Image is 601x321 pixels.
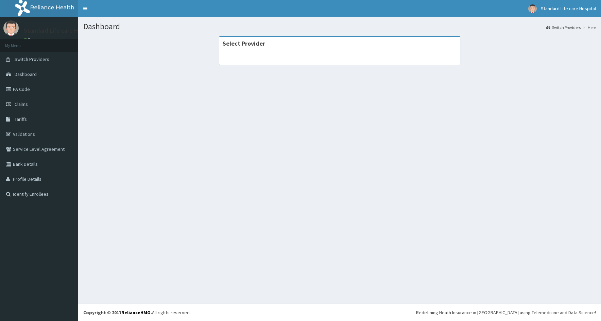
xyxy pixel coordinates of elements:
[24,37,40,42] a: Online
[3,20,19,36] img: User Image
[416,309,596,316] div: Redefining Heath Insurance in [GEOGRAPHIC_DATA] using Telemedicine and Data Science!
[223,39,265,47] strong: Select Provider
[528,4,537,13] img: User Image
[83,22,596,31] h1: Dashboard
[15,101,28,107] span: Claims
[15,56,49,62] span: Switch Providers
[83,309,152,316] strong: Copyright © 2017 .
[78,304,601,321] footer: All rights reserved.
[15,71,37,77] span: Dashboard
[546,25,581,30] a: Switch Providers
[581,25,596,30] li: Here
[121,309,151,316] a: RelianceHMO
[24,28,97,34] p: Standard Life care Hospital
[15,116,27,122] span: Tariffs
[541,5,596,12] span: Standard Life care Hospital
